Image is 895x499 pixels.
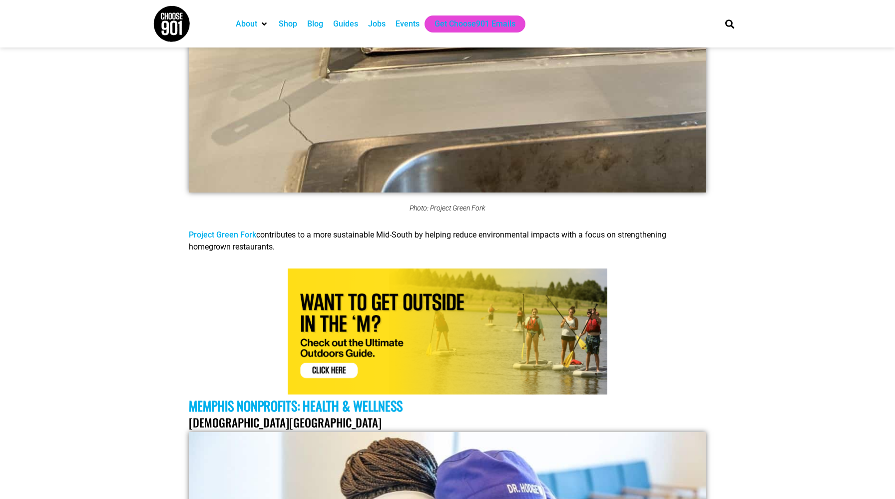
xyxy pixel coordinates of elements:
[189,414,382,431] a: [DEMOGRAPHIC_DATA][GEOGRAPHIC_DATA]
[722,15,738,32] div: Search
[189,398,706,413] h3: Memphis Nonprofits: Health & Wellness
[333,18,358,30] a: Guides
[368,18,386,30] a: Jobs
[189,204,706,212] figcaption: Photo: Project Green Fork
[231,15,274,32] div: About
[189,230,256,239] a: Project Green Fork
[189,229,706,253] p: contributes to a more sustainable Mid-South by helping reduce environmental impacts with a focus ...
[435,18,515,30] a: Get Choose901 Emails
[288,268,607,394] img: The ultimate Outdoor Guide to getting outside in the m.
[231,15,708,32] nav: Main nav
[236,18,257,30] a: About
[279,18,297,30] a: Shop
[396,18,420,30] a: Events
[307,18,323,30] a: Blog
